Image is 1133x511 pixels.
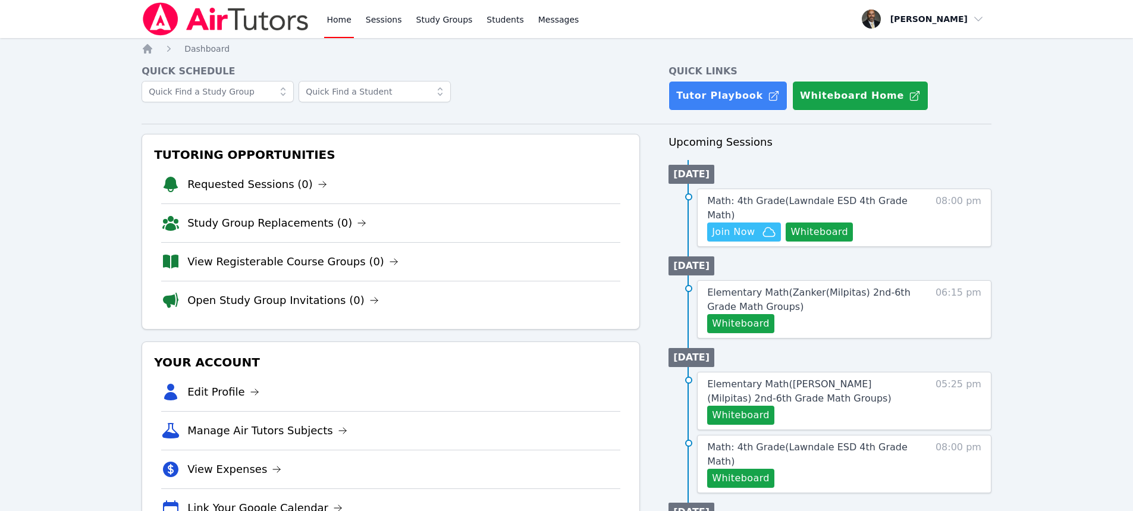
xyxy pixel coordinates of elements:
[936,286,981,333] span: 06:15 pm
[152,144,630,165] h3: Tutoring Opportunities
[707,287,911,312] span: Elementary Math ( Zanker(Milpitas) 2nd-6th Grade Math Groups )
[707,440,913,469] a: Math: 4th Grade(Lawndale ESD 4th Grade Math)
[786,222,853,242] button: Whiteboard
[187,176,327,193] a: Requested Sessions (0)
[187,292,379,309] a: Open Study Group Invitations (0)
[184,43,230,55] a: Dashboard
[184,44,230,54] span: Dashboard
[668,64,991,79] h4: Quick Links
[707,222,781,242] button: Join Now
[142,81,294,102] input: Quick Find a Study Group
[187,384,259,400] a: Edit Profile
[936,194,981,242] span: 08:00 pm
[936,377,981,425] span: 05:25 pm
[187,422,347,439] a: Manage Air Tutors Subjects
[187,461,281,478] a: View Expenses
[707,378,891,404] span: Elementary Math ( [PERSON_NAME] (Milpitas) 2nd-6th Grade Math Groups )
[936,440,981,488] span: 08:00 pm
[707,194,913,222] a: Math: 4th Grade(Lawndale ESD 4th Grade Math)
[152,352,630,373] h3: Your Account
[668,134,991,151] h3: Upcoming Sessions
[707,441,908,467] span: Math: 4th Grade ( Lawndale ESD 4th Grade Math )
[299,81,451,102] input: Quick Find a Student
[792,81,928,111] button: Whiteboard Home
[707,286,913,314] a: Elementary Math(Zanker(Milpitas) 2nd-6th Grade Math Groups)
[668,81,787,111] a: Tutor Playbook
[142,2,310,36] img: Air Tutors
[707,406,774,425] button: Whiteboard
[707,377,913,406] a: Elementary Math([PERSON_NAME] (Milpitas) 2nd-6th Grade Math Groups)
[707,469,774,488] button: Whiteboard
[187,215,366,231] a: Study Group Replacements (0)
[668,165,714,184] li: [DATE]
[187,253,398,270] a: View Registerable Course Groups (0)
[142,64,640,79] h4: Quick Schedule
[538,14,579,26] span: Messages
[712,225,755,239] span: Join Now
[707,195,908,221] span: Math: 4th Grade ( Lawndale ESD 4th Grade Math )
[668,348,714,367] li: [DATE]
[142,43,991,55] nav: Breadcrumb
[707,314,774,333] button: Whiteboard
[668,256,714,275] li: [DATE]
